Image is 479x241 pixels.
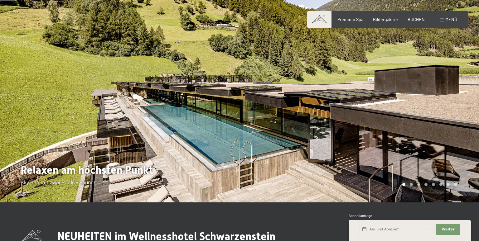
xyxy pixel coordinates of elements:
[439,183,443,186] div: Carousel Page 6
[373,17,398,22] a: Bildergalerie
[432,183,435,186] div: Carousel Page 5
[454,183,457,186] div: Carousel Page 8
[436,224,460,235] button: Weiter
[337,17,363,22] a: Premium Spa
[445,17,457,22] span: Menü
[447,183,450,186] div: Carousel Page 7
[400,183,457,186] div: Carousel Pagination
[442,227,455,232] span: Weiter
[408,17,425,22] a: BUCHEN
[402,183,405,186] div: Carousel Page 1 (Current Slide)
[349,214,372,218] span: Schnellanfrage
[424,183,428,186] div: Carousel Page 4
[410,183,413,186] div: Carousel Page 2
[417,183,420,186] div: Carousel Page 3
